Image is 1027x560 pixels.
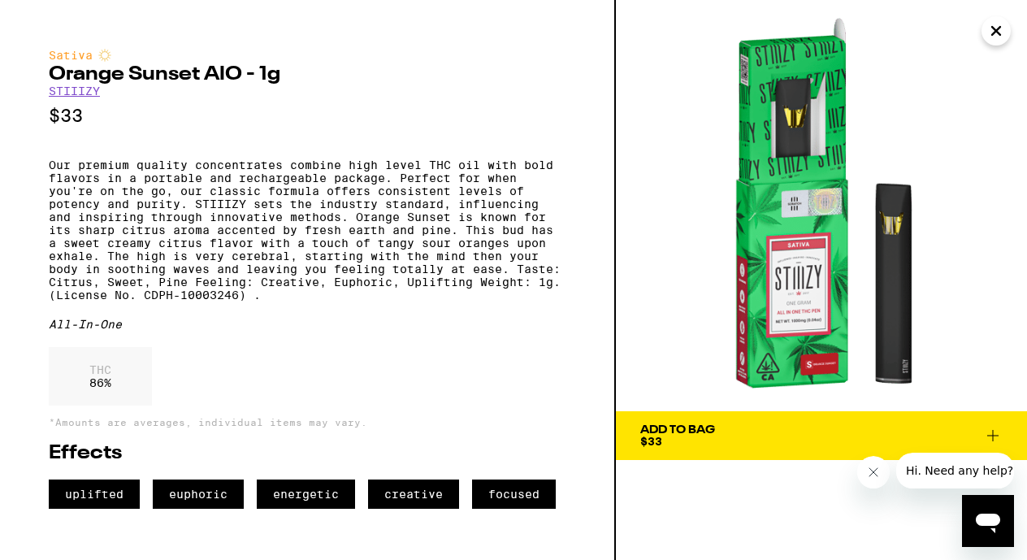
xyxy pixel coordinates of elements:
h2: Effects [49,444,565,463]
iframe: Button to launch messaging window [962,495,1014,547]
button: Add To Bag$33 [616,411,1027,460]
div: All-In-One [49,318,565,331]
h2: Orange Sunset AIO - 1g [49,65,565,85]
span: creative [368,480,459,509]
p: $33 [49,106,565,126]
span: focused [472,480,556,509]
div: Add To Bag [640,424,715,436]
p: *Amounts are averages, individual items may vary. [49,417,565,428]
div: Sativa [49,49,565,62]
img: sativaColor.svg [98,49,111,62]
p: Our premium quality concentrates combine high level THC oil with bold flavors in a portable and r... [49,158,565,302]
span: energetic [257,480,355,509]
div: 86 % [49,347,152,406]
a: STIIIZY [49,85,100,98]
span: $33 [640,435,662,448]
iframe: Message from company [896,453,1014,488]
iframe: Close message [857,456,890,488]
span: euphoric [153,480,244,509]
p: THC [89,363,111,376]
span: uplifted [49,480,140,509]
button: Close [981,16,1011,46]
